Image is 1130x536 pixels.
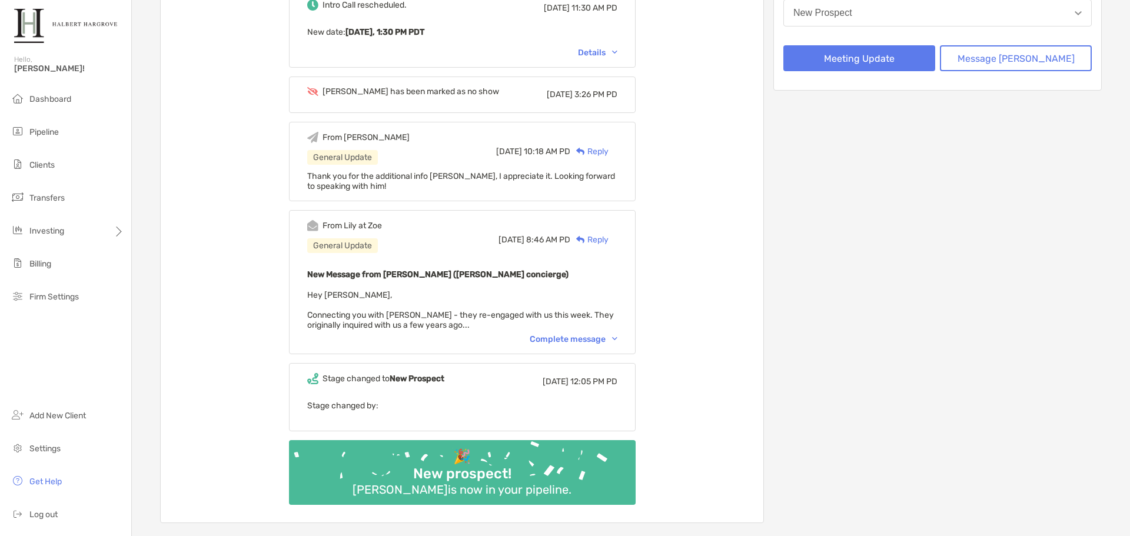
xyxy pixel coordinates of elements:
img: add_new_client icon [11,408,25,422]
img: Event icon [307,132,318,143]
img: logout icon [11,507,25,521]
div: New Prospect [793,8,852,18]
span: [DATE] [543,377,569,387]
div: Details [578,48,617,58]
img: Zoe Logo [14,5,117,47]
img: Event icon [307,220,318,231]
span: [DATE] [498,235,524,245]
b: New Prospect [390,374,444,384]
span: Log out [29,510,58,520]
div: General Update [307,150,378,165]
span: Get Help [29,477,62,487]
div: Reply [570,234,609,246]
span: Add New Client [29,411,86,421]
span: Transfers [29,193,65,203]
span: Billing [29,259,51,269]
span: [DATE] [496,147,522,157]
span: [DATE] [544,3,570,13]
img: Reply icon [576,236,585,244]
button: Message [PERSON_NAME] [940,45,1092,71]
button: Meeting Update [783,45,935,71]
img: firm-settings icon [11,289,25,303]
div: General Update [307,238,378,253]
span: [DATE] [547,89,573,99]
img: pipeline icon [11,124,25,138]
img: clients icon [11,157,25,171]
span: Settings [29,444,61,454]
img: Chevron icon [612,51,617,54]
div: Complete message [530,334,617,344]
div: From Lily at Zoe [323,221,382,231]
img: investing icon [11,223,25,237]
div: [PERSON_NAME] has been marked as no show [323,86,499,96]
div: Reply [570,145,609,158]
span: Hey [PERSON_NAME], Connecting you with [PERSON_NAME] - they re-engaged with us this week. They or... [307,290,614,330]
img: Open dropdown arrow [1075,11,1082,15]
div: 🎉 [448,448,476,465]
img: billing icon [11,256,25,270]
p: Stage changed by: [307,398,617,413]
div: From [PERSON_NAME] [323,132,410,142]
img: dashboard icon [11,91,25,105]
span: Clients [29,160,55,170]
div: [PERSON_NAME] is now in your pipeline. [348,482,576,497]
span: Investing [29,226,64,236]
img: Event icon [307,87,318,96]
p: New date : [307,25,617,39]
img: settings icon [11,441,25,455]
span: 11:30 AM PD [571,3,617,13]
img: Chevron icon [612,337,617,341]
span: Dashboard [29,94,71,104]
div: Stage changed to [323,374,444,384]
b: [DATE], 1:30 PM PDT [345,27,424,37]
img: transfers icon [11,190,25,204]
img: Event icon [307,373,318,384]
div: New prospect! [408,465,516,482]
span: [PERSON_NAME]! [14,64,124,74]
span: 3:26 PM PD [574,89,617,99]
span: 8:46 AM PD [526,235,570,245]
span: 12:05 PM PD [570,377,617,387]
img: Reply icon [576,148,585,155]
img: Confetti [289,440,636,495]
span: Firm Settings [29,292,79,302]
span: Thank you for the additional info [PERSON_NAME], I appreciate it. Looking forward to speaking wit... [307,171,615,191]
span: Pipeline [29,127,59,137]
img: get-help icon [11,474,25,488]
span: 10:18 AM PD [524,147,570,157]
b: New Message from [PERSON_NAME] ([PERSON_NAME] concierge) [307,269,569,279]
